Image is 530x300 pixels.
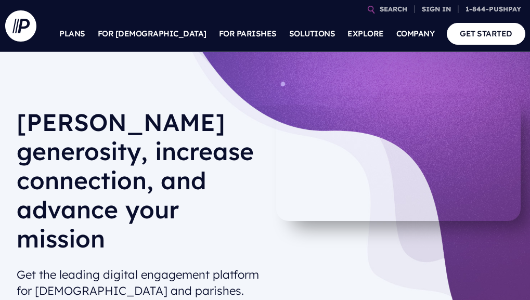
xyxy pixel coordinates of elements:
a: SOLUTIONS [289,16,335,52]
a: PLANS [59,16,85,52]
a: GET STARTED [447,23,525,44]
h1: [PERSON_NAME] generosity, increase connection, and advance your mission [17,108,260,262]
a: FOR [DEMOGRAPHIC_DATA] [98,16,206,52]
a: FOR PARISHES [219,16,277,52]
a: COMPANY [396,16,435,52]
a: EXPLORE [347,16,384,52]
